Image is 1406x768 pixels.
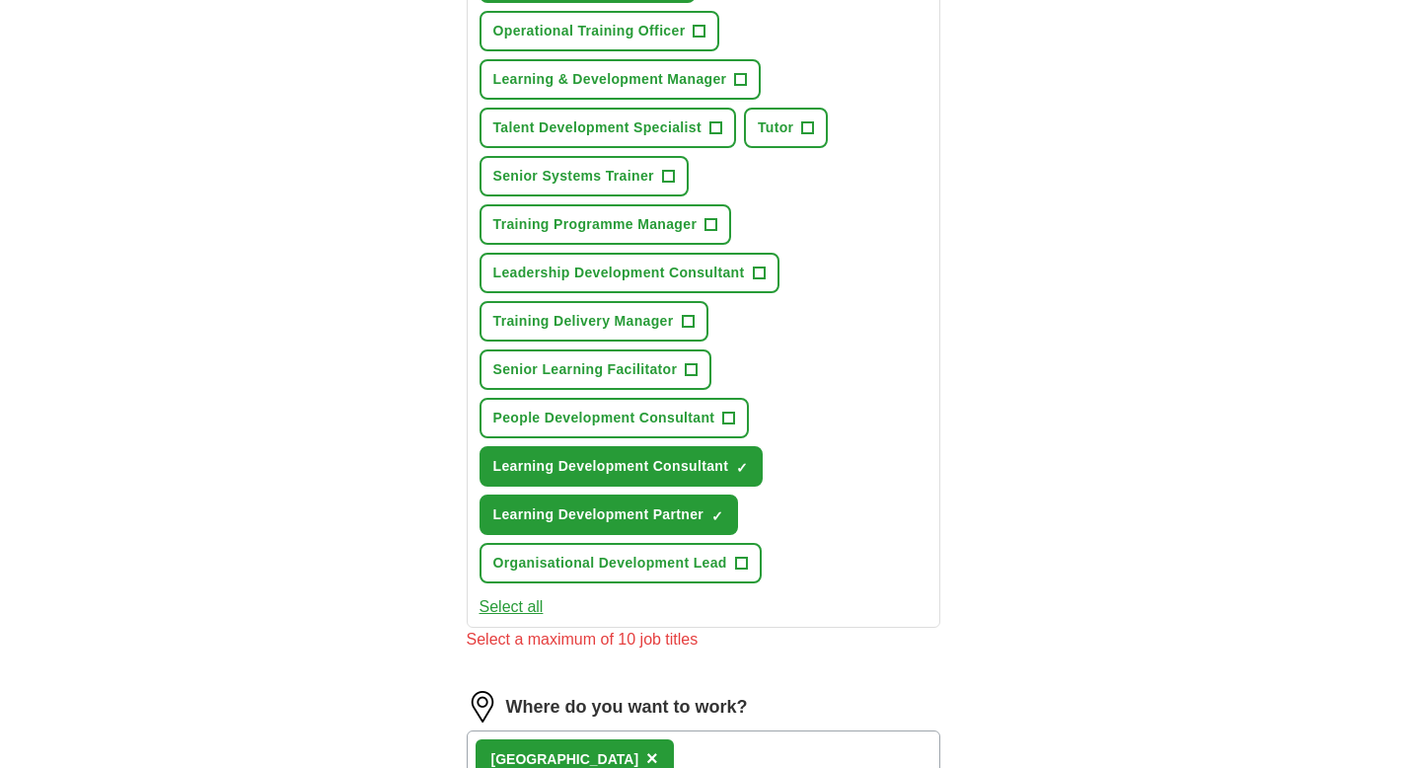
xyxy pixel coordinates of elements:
button: Training Delivery Manager [480,301,708,342]
span: Learning & Development Manager [493,69,727,90]
span: Learning Development Consultant [493,456,729,477]
span: Learning Development Partner [493,504,704,525]
button: Talent Development Specialist [480,108,736,148]
button: Organisational Development Lead [480,543,762,583]
button: Learning Development Partner✓ [480,495,739,535]
button: Training Programme Manager [480,204,732,245]
span: Training Delivery Manager [493,311,674,332]
span: Senior Learning Facilitator [493,359,678,380]
span: Tutor [758,117,793,138]
span: Organisational Development Lead [493,553,727,574]
button: Tutor [744,108,828,148]
img: location.png [467,691,498,723]
button: Senior Systems Trainer [480,156,689,196]
button: Senior Learning Facilitator [480,349,712,390]
span: People Development Consultant [493,408,715,428]
button: Select all [480,595,544,619]
button: Leadership Development Consultant [480,253,779,293]
span: Training Programme Manager [493,214,698,235]
button: Learning Development Consultant✓ [480,446,764,487]
span: Operational Training Officer [493,21,686,41]
span: ✓ [736,460,748,476]
span: Leadership Development Consultant [493,263,745,283]
button: Operational Training Officer [480,11,720,51]
button: People Development Consultant [480,398,750,438]
span: ✓ [711,508,723,524]
div: Select a maximum of 10 job titles [467,628,940,652]
span: Talent Development Specialist [493,117,702,138]
button: Learning & Development Manager [480,59,762,100]
span: Senior Systems Trainer [493,166,654,187]
label: Where do you want to work? [506,694,748,721]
